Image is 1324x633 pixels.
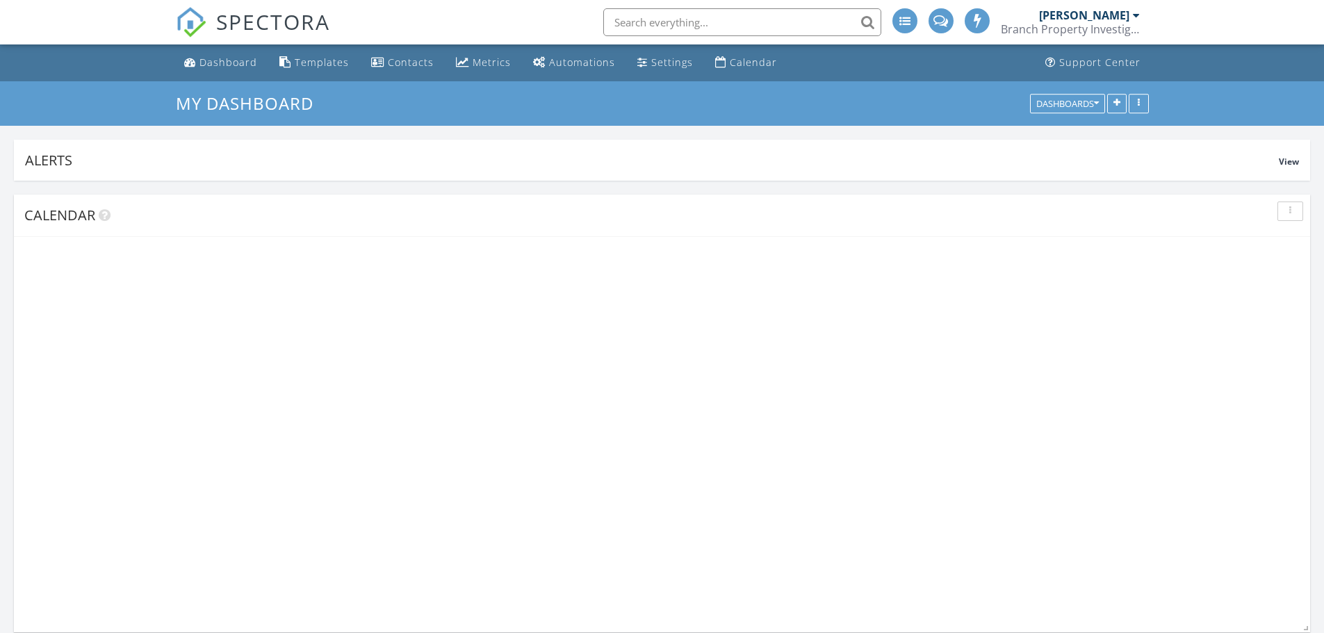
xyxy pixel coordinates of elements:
[25,151,1279,170] div: Alerts
[199,56,257,69] div: Dashboard
[274,50,354,76] a: Templates
[295,56,349,69] div: Templates
[1030,94,1105,113] button: Dashboards
[603,8,881,36] input: Search everything...
[730,56,777,69] div: Calendar
[24,206,95,224] span: Calendar
[632,50,698,76] a: Settings
[710,50,783,76] a: Calendar
[473,56,511,69] div: Metrics
[176,7,206,38] img: The Best Home Inspection Software - Spectora
[1036,99,1099,108] div: Dashboards
[1040,50,1146,76] a: Support Center
[450,50,516,76] a: Metrics
[549,56,615,69] div: Automations
[1279,156,1299,167] span: View
[528,50,621,76] a: Automations (Advanced)
[1039,8,1129,22] div: [PERSON_NAME]
[176,19,330,48] a: SPECTORA
[179,50,263,76] a: Dashboard
[216,7,330,36] span: SPECTORA
[651,56,693,69] div: Settings
[176,92,325,115] a: My Dashboard
[1001,22,1140,36] div: Branch Property Investigations
[366,50,439,76] a: Contacts
[1059,56,1141,69] div: Support Center
[388,56,434,69] div: Contacts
